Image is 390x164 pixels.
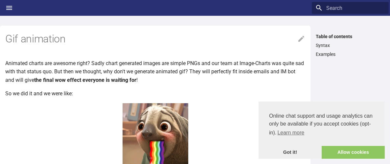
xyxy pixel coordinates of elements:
h1: Gif animation [5,32,305,46]
p: Animated charts are awesome right? Sadly chart generated images are simple PNGs and our team at I... [5,59,305,84]
div: cookieconsent [259,102,385,159]
a: learn more about cookies [276,128,305,138]
nav: Table of contents [312,34,389,57]
a: allow cookies [322,146,385,159]
strong: the final wow effect everyone is waiting for [34,77,136,83]
a: dismiss cookie message [259,146,322,159]
label: Table of contents [312,34,389,39]
a: Examples [316,51,385,57]
input: Search [312,2,389,14]
p: So we did it and we were like: [5,89,305,98]
a: Syntax [316,42,385,48]
span: Online chat support and usage analytics can only be available if you accept cookies (opt-in). [269,112,374,138]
